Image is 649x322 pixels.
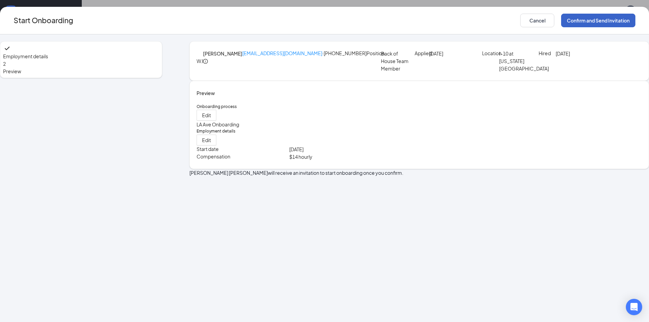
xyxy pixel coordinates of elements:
[203,59,208,64] span: info-circle
[197,110,216,121] button: Edit
[561,14,635,27] button: Confirm and Send Invitation
[203,50,242,57] h4: [PERSON_NAME]
[289,153,419,160] p: $ 14 hourly
[539,50,556,57] p: Hired
[14,15,73,26] h3: Start Onboarding
[242,50,322,56] a: [EMAIL_ADDRESS][DOMAIN_NAME]
[367,50,381,57] p: Position
[197,121,239,127] span: LA Ave Onboarding
[415,50,429,57] p: Applied
[197,104,642,110] h5: Onboarding process
[197,145,289,152] p: Start date
[202,137,211,143] span: Edit
[482,50,499,57] p: Location
[429,50,458,57] p: [DATE]
[242,50,367,65] p: · [PHONE_NUMBER]
[189,169,649,177] p: [PERSON_NAME] [PERSON_NAME] will receive an invitation to start onboarding once you confirm.
[3,67,159,75] span: Preview
[3,44,11,52] svg: Checkmark
[197,135,216,145] button: Edit
[556,50,590,57] p: [DATE]
[197,128,642,134] h5: Employment details
[197,57,203,65] div: WJ
[289,145,419,153] p: [DATE]
[197,153,289,160] p: Compensation
[499,50,533,72] p: I-10 at [US_STATE][GEOGRAPHIC_DATA]
[197,89,642,97] h4: Preview
[520,14,554,27] button: Cancel
[626,299,642,315] div: Open Intercom Messenger
[202,112,211,119] span: Edit
[3,61,6,67] span: 2
[3,52,159,60] span: Employment details
[381,50,410,72] p: Back of House Team Member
